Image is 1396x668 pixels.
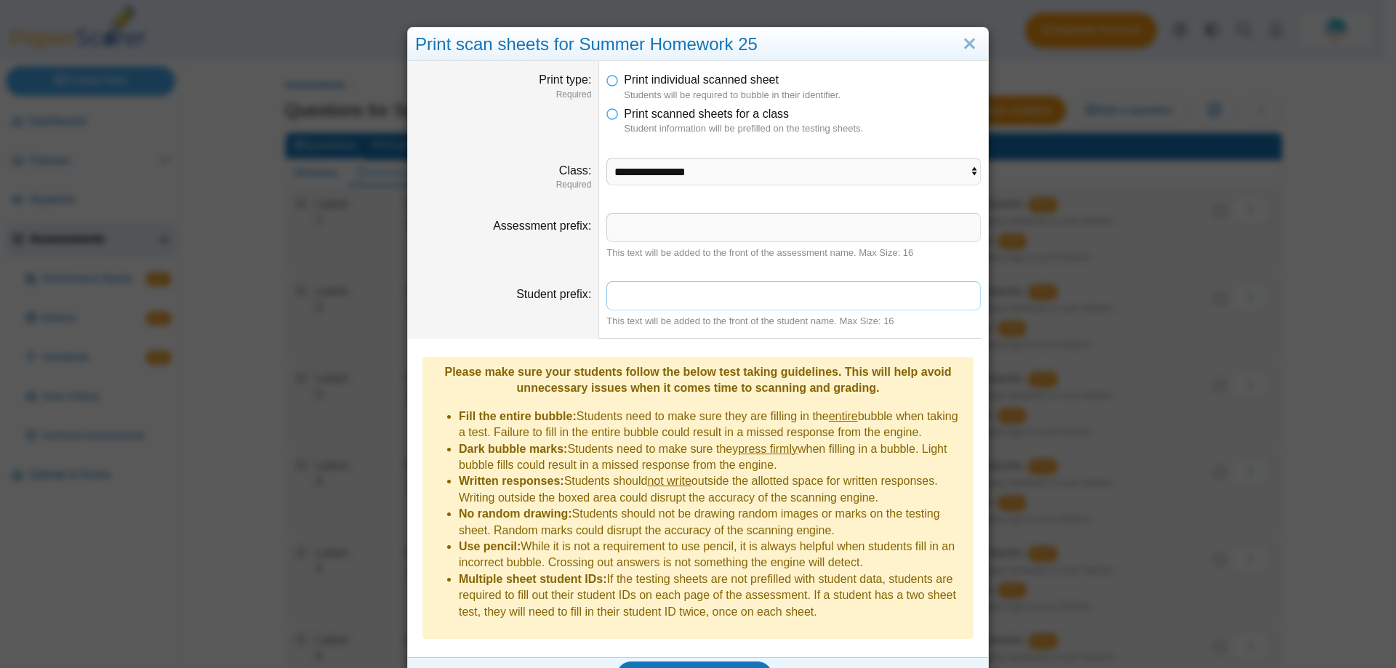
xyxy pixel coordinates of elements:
[459,443,567,455] b: Dark bubble marks:
[459,539,966,571] li: While it is not a requirement to use pencil, it is always helpful when students fill in an incorr...
[829,410,858,422] u: entire
[459,540,521,552] b: Use pencil:
[415,89,591,101] dfn: Required
[606,315,981,328] div: This text will be added to the front of the student name. Max Size: 16
[738,443,798,455] u: press firmly
[415,179,591,191] dfn: Required
[459,410,577,422] b: Fill the entire bubble:
[459,506,966,539] li: Students should not be drawing random images or marks on the testing sheet. Random marks could di...
[647,475,691,487] u: not write
[624,108,789,120] span: Print scanned sheets for a class
[459,473,966,506] li: Students should outside the allotted space for written responses. Writing outside the boxed area ...
[958,32,981,57] a: Close
[493,220,591,232] label: Assessment prefix
[459,409,966,441] li: Students need to make sure they are filling in the bubble when taking a test. Failure to fill in ...
[408,28,988,62] div: Print scan sheets for Summer Homework 25
[459,507,572,520] b: No random drawing:
[444,366,951,394] b: Please make sure your students follow the below test taking guidelines. This will help avoid unne...
[459,573,607,585] b: Multiple sheet student IDs:
[516,288,591,300] label: Student prefix
[559,164,591,177] label: Class
[539,73,591,86] label: Print type
[624,89,981,102] dfn: Students will be required to bubble in their identifier.
[459,475,564,487] b: Written responses:
[624,122,981,135] dfn: Student information will be prefilled on the testing sheets.
[459,441,966,474] li: Students need to make sure they when filling in a bubble. Light bubble fills could result in a mi...
[459,571,966,620] li: If the testing sheets are not prefilled with student data, students are required to fill out thei...
[624,73,779,86] span: Print individual scanned sheet
[606,246,981,259] div: This text will be added to the front of the assessment name. Max Size: 16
